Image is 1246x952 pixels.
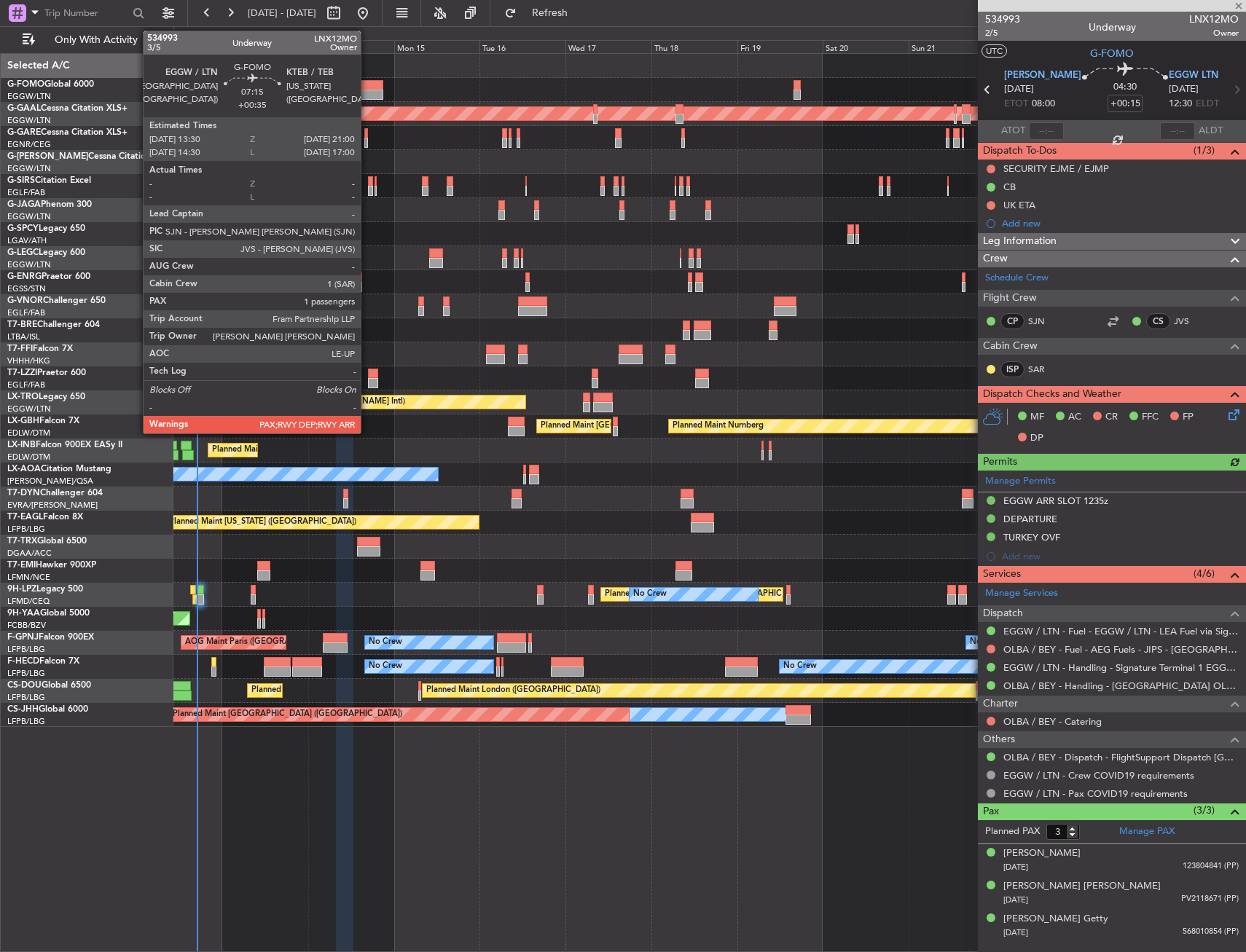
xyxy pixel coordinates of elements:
span: Dispatch [983,605,1023,622]
span: 04:30 [1113,80,1137,95]
a: LX-TROLegacy 650 [7,393,85,401]
span: 12:30 [1169,97,1192,111]
a: LTBA/ISL [7,331,40,342]
div: Fri 19 [737,40,823,53]
span: Dispatch Checks and Weather [983,386,1121,403]
span: ATOT [1001,124,1025,138]
div: Sun 21 [909,40,995,53]
div: Mon 15 [394,40,480,53]
a: T7-EAGLFalcon 8X [7,513,83,522]
div: Planned Maint [US_STATE] ([GEOGRAPHIC_DATA]) [169,511,356,533]
span: EGGW LTN [1169,68,1218,83]
span: [DATE] - [DATE] [248,7,316,20]
span: G-JAGA [7,200,41,209]
div: Planned Maint [GEOGRAPHIC_DATA] ([GEOGRAPHIC_DATA]) [251,680,481,701]
div: AOG Maint Paris ([GEOGRAPHIC_DATA]) [185,632,338,653]
div: Planned Maint [GEOGRAPHIC_DATA] ([GEOGRAPHIC_DATA]) [173,704,402,725]
span: T7-DYN [7,489,40,497]
span: 2/5 [985,27,1020,39]
span: G-LEGC [7,248,39,257]
a: T7-BREChallenger 604 [7,320,100,329]
a: EGGW/LTN [7,91,51,102]
div: [PERSON_NAME] Getty [1003,912,1108,927]
span: 9H-LPZ [7,585,36,594]
div: Wed 17 [565,40,651,53]
a: Manage PAX [1119,825,1175,839]
span: G-[PERSON_NAME] [7,152,88,161]
span: Services [983,566,1021,583]
span: G-SIRS [7,176,35,185]
span: Leg Information [983,233,1057,250]
a: EGGW/LTN [7,115,51,126]
span: G-GARE [7,128,41,137]
span: Flight Crew [983,290,1037,307]
span: G-SPCY [7,224,39,233]
span: 9H-YAA [7,609,40,618]
div: Add new [1002,217,1239,229]
div: Sat 13 [222,40,308,53]
button: Only With Activity [16,28,158,52]
span: T7-EMI [7,561,36,570]
div: Planned Maint Nurnberg [673,415,764,437]
div: Underway [1089,20,1136,35]
span: FFC [1142,410,1159,425]
a: CS-DOUGlobal 6500 [7,681,91,690]
div: [DATE] [176,29,201,42]
span: F-HECD [7,657,39,666]
a: 9H-LPZLegacy 500 [7,585,83,594]
span: T7-FFI [7,345,33,353]
span: AC [1068,410,1081,425]
a: EDLW/DTM [7,428,50,438]
a: FCBB/BZV [7,620,46,631]
a: EGGW/LTN [7,404,51,414]
a: [PERSON_NAME]/QSA [7,476,93,487]
span: (4/6) [1194,566,1215,581]
a: JVS [1174,315,1207,328]
span: CS-JHH [7,705,39,714]
a: EVRA/[PERSON_NAME] [7,500,98,511]
label: Planned PAX [985,825,1040,839]
span: (1/3) [1194,143,1215,158]
span: T7-BRE [7,320,37,329]
span: LX-INB [7,441,36,449]
a: EGNR/CEG [7,139,51,150]
a: EGGW/LTN [7,211,51,222]
div: Planned Maint [GEOGRAPHIC_DATA] ([GEOGRAPHIC_DATA]) [194,175,423,197]
div: Fri 12 [137,40,223,53]
span: G-GAAL [7,104,41,113]
a: G-LEGCLegacy 600 [7,248,85,257]
span: [DATE] [1003,927,1028,938]
span: T7-EAGL [7,513,43,522]
span: [DATE] [1003,894,1028,905]
a: EGLF/FAB [7,379,45,390]
a: LX-GBHFalcon 7X [7,417,79,425]
a: EGSS/STN [7,283,46,294]
a: Schedule Crew [985,271,1049,286]
a: LX-INBFalcon 900EX EASy II [7,441,122,449]
a: 9H-YAAGlobal 5000 [7,609,90,618]
a: LFMN/NCE [7,572,50,583]
a: SAR [1028,363,1061,376]
a: EGLF/FAB [7,187,45,198]
span: 534993 [985,12,1020,27]
button: Refresh [498,1,585,25]
a: G-SIRSCitation Excel [7,176,91,185]
span: CR [1105,410,1118,425]
div: UK ETA [1003,199,1035,211]
a: G-SPCYLegacy 650 [7,224,85,233]
div: [PERSON_NAME] [1003,846,1081,861]
a: F-GPNJFalcon 900EX [7,633,94,642]
a: G-FOMOGlobal 6000 [7,80,94,89]
a: SJN [1028,315,1061,328]
a: EGGW/LTN [7,163,51,174]
div: CB [1003,181,1016,193]
span: PV2118671 (PP) [1181,893,1239,905]
span: LX-GBH [7,417,39,425]
div: No Crew [369,632,402,653]
a: T7-LZZIPraetor 600 [7,369,86,377]
span: G-FOMO [7,80,44,89]
a: G-GAALCessna Citation XLS+ [7,104,128,113]
div: CS [1146,313,1170,329]
div: [PERSON_NAME] [PERSON_NAME] [1003,879,1161,894]
span: G-VNOR [7,296,43,305]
